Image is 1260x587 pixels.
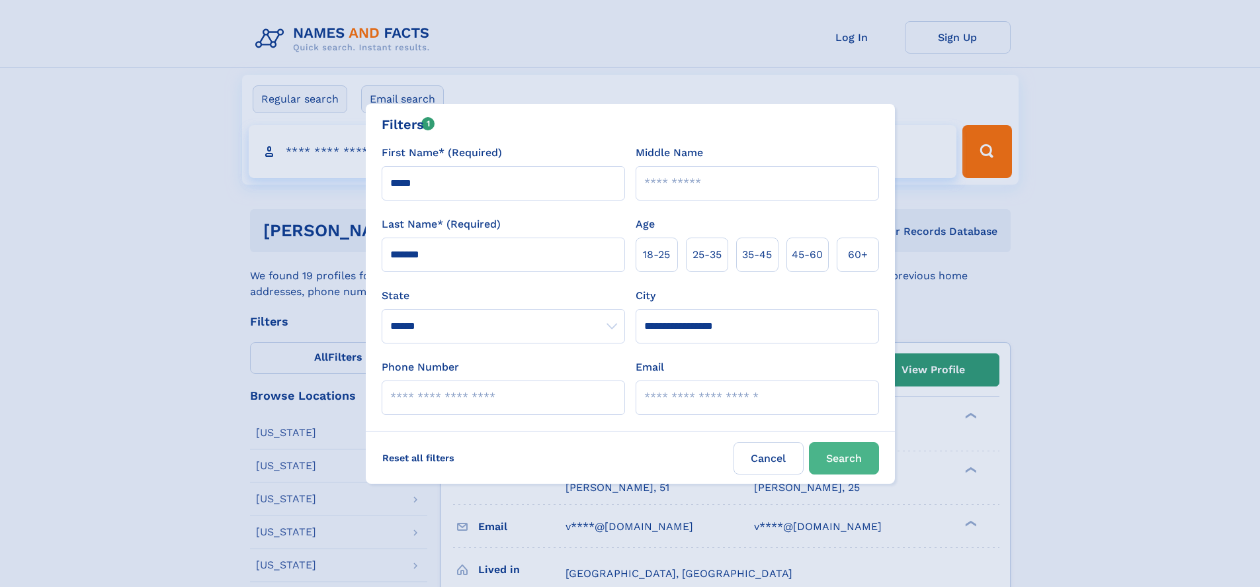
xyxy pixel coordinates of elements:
[382,216,501,232] label: Last Name* (Required)
[636,216,655,232] label: Age
[382,288,625,304] label: State
[636,288,655,304] label: City
[848,247,868,263] span: 60+
[809,442,879,474] button: Search
[734,442,804,474] label: Cancel
[792,247,823,263] span: 45‑60
[382,114,435,134] div: Filters
[693,247,722,263] span: 25‑35
[374,442,463,474] label: Reset all filters
[636,359,664,375] label: Email
[382,359,459,375] label: Phone Number
[643,247,670,263] span: 18‑25
[636,145,703,161] label: Middle Name
[382,145,502,161] label: First Name* (Required)
[742,247,772,263] span: 35‑45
